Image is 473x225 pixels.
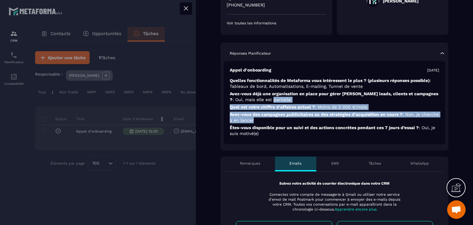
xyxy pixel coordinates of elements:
[447,200,466,219] div: Ouvrir le chat
[236,181,433,186] p: Suivez votre activité de courrier électronique dans votre CRM
[230,104,439,110] p: Quel est votre chiffre d’affaires actuel ?
[410,161,429,166] p: WhatsApp
[227,21,326,26] p: Voir toutes les informations
[230,91,439,103] p: Avez-vous déjà une organisation en place pour gérer [PERSON_NAME] leads, clients et campagnes ?
[232,97,291,102] span: : Oui, mais elle est partielle
[230,51,271,56] p: Réponses Planificateur
[265,192,404,212] p: Connectez votre compte de messagerie à Gmail ou utiliser notre service d'envoi de mail Postmark p...
[427,68,439,73] p: [DATE]
[230,67,271,73] p: Appel d'onboarding
[230,125,439,137] p: Êtes-vous disponible pour un suivi et des actions concrètes pendant ces 7 jours d’essai ?
[240,161,260,166] p: Remarques
[230,78,439,89] p: Quelles fonctionnalités de Metaforma vous intéressent le plus ? (plusieurs réponses possible)
[315,104,367,109] span: : Moins de 5 000 €/mois
[335,207,377,211] span: Apprendre encore plus
[289,161,301,166] p: Emails
[369,161,381,166] p: Tâches
[331,161,339,166] p: SMS
[227,2,326,8] p: [PHONE_NUMBER]
[230,112,439,123] p: Avez-vous des campagnes publicitaires ou des stratégies d’acquisition en cours ?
